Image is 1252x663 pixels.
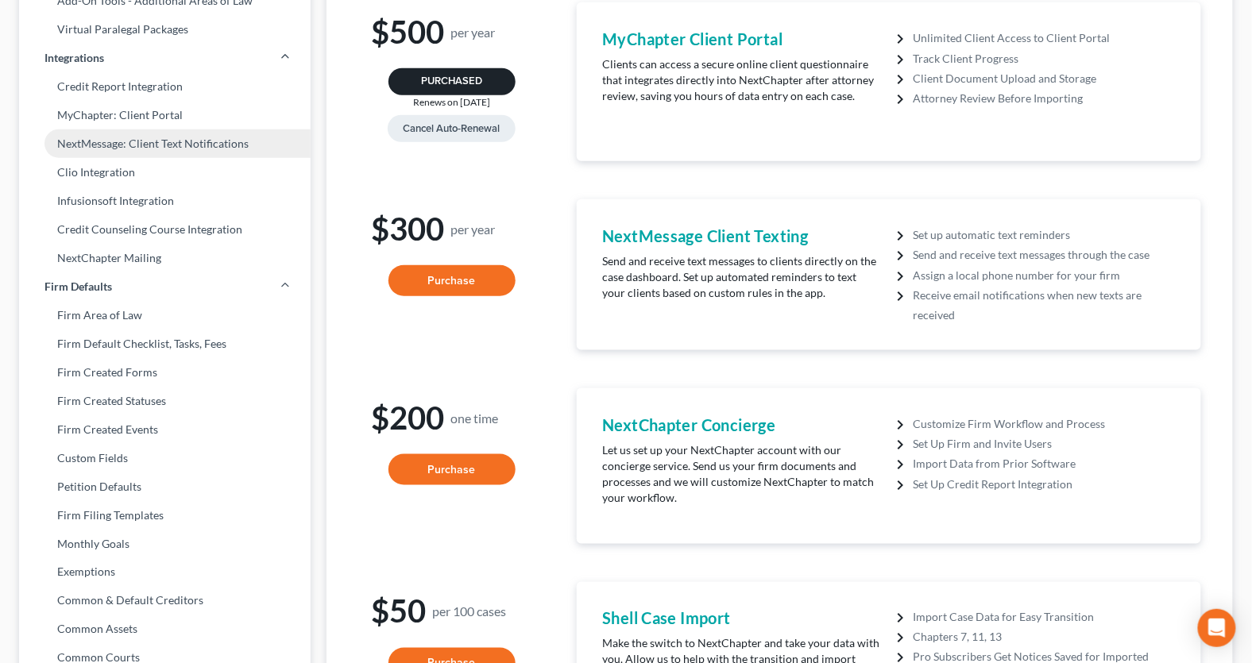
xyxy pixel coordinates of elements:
[913,414,1176,434] li: Customize Firm Workflow and Process
[19,501,311,530] a: Firm Filing Templates
[602,414,881,436] h4: NextChapter Concierge
[19,44,311,72] a: Integrations
[19,101,311,129] a: MyChapter: Client Portal
[602,607,881,630] h4: Shell Case Import
[19,444,311,472] a: Custom Fields
[388,115,516,142] button: Cancel Auto-Renewal
[44,279,112,295] span: Firm Defaults
[19,187,311,215] a: Infusionsoft Integration
[913,434,1176,453] li: Set Up Firm and Invite Users
[19,215,311,244] a: Credit Counseling Course Integration
[450,411,498,425] small: one time
[44,50,104,66] span: Integrations
[371,95,532,109] div: Renews on [DATE]
[602,56,881,104] p: Clients can access a secure online client questionnaire that integrates directly into NextChapter...
[19,15,311,44] a: Virtual Paralegal Packages
[19,330,311,358] a: Firm Default Checklist, Tasks, Fees
[371,401,532,435] h1: $200
[19,358,311,387] a: Firm Created Forms
[1198,609,1236,647] div: Open Intercom Messenger
[388,68,516,95] button: Purchased
[19,558,311,587] a: Exemptions
[913,285,1176,325] li: Receive email notifications when new texts are received
[913,453,1176,473] li: Import Data from Prior Software
[602,253,881,301] p: Send and receive text messages to clients directly on the case dashboard. Set up automated remind...
[388,265,516,297] button: Purchase
[432,605,506,619] small: per 100 cases
[19,244,311,272] a: NextChapter Mailing
[913,627,1176,647] li: Chapters 7, 11, 13
[913,607,1176,627] li: Import Case Data for Easy Transition
[19,415,311,444] a: Firm Created Events
[450,25,495,39] small: per year
[450,222,495,236] small: per year
[371,212,532,246] h1: $300
[913,48,1176,68] li: Track Client Progress
[371,595,532,629] h1: $50
[913,28,1176,48] li: Unlimited Client Access to Client Portal
[19,301,311,330] a: Firm Area of Law
[602,442,881,506] p: Let us set up your NextChapter account with our concierge service. Send us your firm documents an...
[388,454,516,486] button: Purchase
[602,28,881,50] h4: MyChapter Client Portal
[913,88,1176,108] li: Attorney Review Before Importing
[19,615,311,644] a: Common Assets
[19,472,311,501] a: Petition Defaults
[371,15,532,49] h1: $500
[19,530,311,558] a: Monthly Goals
[602,225,881,247] h4: NextMessage Client Texting
[913,225,1176,245] li: Set up automatic text reminders
[913,68,1176,88] li: Client Document Upload and Storage
[19,587,311,615] a: Common & Default Creditors
[19,272,311,301] a: Firm Defaults
[19,387,311,415] a: Firm Created Statuses
[19,72,311,101] a: Credit Report Integration
[19,158,311,187] a: Clio Integration
[913,265,1176,285] li: Assign a local phone number for your firm
[913,474,1176,494] li: Set Up Credit Report Integration
[19,129,311,158] a: NextMessage: Client Text Notifications
[913,245,1176,264] li: Send and receive text messages through the case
